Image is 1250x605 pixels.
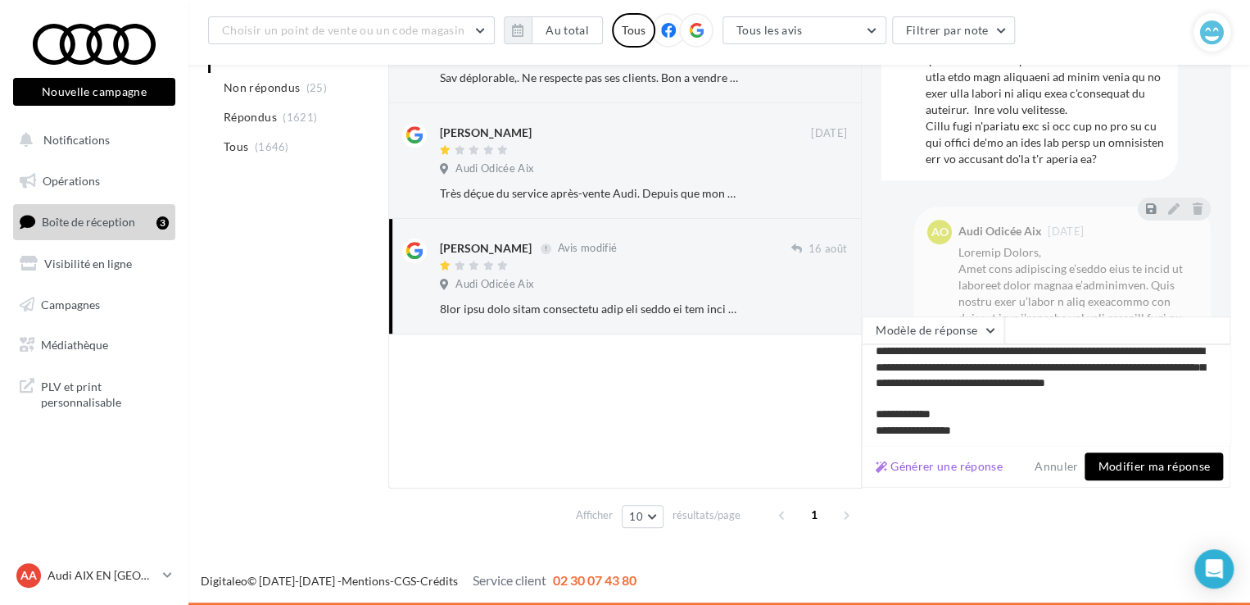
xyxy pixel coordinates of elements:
[808,242,847,257] span: 16 août
[43,174,100,188] span: Opérations
[20,567,37,584] span: AA
[306,81,327,94] span: (25)
[440,185,740,202] div: Très déçue du service après-vente Audi. Depuis que mon véhicule est immobilisé suite à une panne ...
[224,109,277,125] span: Répondus
[736,23,803,37] span: Tous les avis
[629,510,643,523] span: 10
[255,140,289,153] span: (1646)
[722,16,886,44] button: Tous les avis
[10,369,179,417] a: PLV et print personnalisable
[1028,457,1085,476] button: Annuler
[440,70,740,86] div: Sav déplorable,. Ne respecte pas ses clients. Bon a vendre des voitures et après le néant. A fuir
[342,574,390,588] a: Mentions
[41,375,169,411] span: PLV et print personnalisable
[222,23,464,37] span: Choisir un point de vente ou un code magasin
[48,567,156,584] p: Audi AIX EN [GEOGRAPHIC_DATA]
[41,338,108,352] span: Médiathèque
[201,574,636,588] span: © [DATE]-[DATE] - - -
[958,225,1042,237] div: Audi Odicée Aix
[892,16,1016,44] button: Filtrer par note
[208,16,495,44] button: Choisir un point de vente ou un code magasin
[801,502,827,528] span: 1
[532,16,603,44] button: Au total
[10,204,179,239] a: Boîte de réception3
[10,247,179,281] a: Visibilité en ligne
[13,78,175,106] button: Nouvelle campagne
[10,288,179,322] a: Campagnes
[44,257,132,271] span: Visibilité en ligne
[811,126,847,141] span: [DATE]
[440,240,532,257] div: [PERSON_NAME]
[553,572,636,588] span: 02 30 07 43 80
[576,507,613,523] span: Afficher
[224,139,248,155] span: Tous
[1085,453,1223,480] button: Modifier ma réponse
[394,574,416,588] a: CGS
[13,560,175,591] a: AA Audi AIX EN [GEOGRAPHIC_DATA]
[869,457,1009,476] button: Générer une réponse
[201,574,247,588] a: Digitaleo
[504,16,603,44] button: Au total
[156,216,169,230] div: 3
[440,301,740,317] div: 8lor ipsu dolo sitam consectetu adip eli seddo ei tem inci utla e8. Dolorem aliquaenimad. Minimve...
[42,215,135,229] span: Boîte de réception
[455,277,534,292] span: Audi Odicée Aix
[673,507,740,523] span: résultats/page
[862,316,1004,344] button: Modèle de réponse
[10,164,179,198] a: Opérations
[455,161,534,176] span: Audi Odicée Aix
[10,328,179,362] a: Médiathèque
[224,80,300,96] span: Non répondus
[473,572,546,588] span: Service client
[10,123,172,157] button: Notifications
[43,133,110,147] span: Notifications
[440,125,532,141] div: [PERSON_NAME]
[931,224,949,240] span: AO
[283,111,317,124] span: (1621)
[1048,226,1084,237] span: [DATE]
[420,574,458,588] a: Crédits
[612,13,655,48] div: Tous
[557,242,617,255] span: Avis modifié
[622,505,663,528] button: 10
[41,297,100,311] span: Campagnes
[1194,549,1234,589] div: Open Intercom Messenger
